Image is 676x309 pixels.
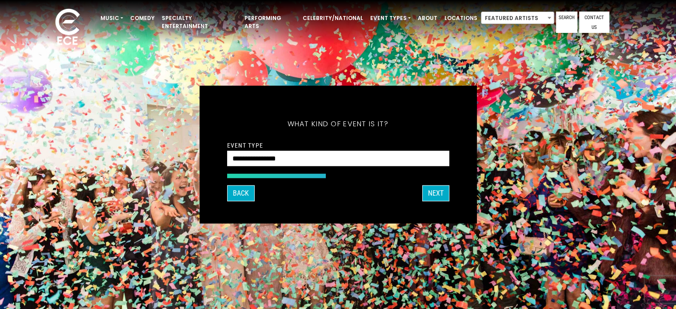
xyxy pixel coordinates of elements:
a: Performing Arts [241,11,299,34]
a: Event Types [367,11,414,26]
a: Specialty Entertainment [158,11,241,34]
label: Event Type [227,141,263,149]
button: Next [422,185,449,201]
a: Locations [441,11,481,26]
a: Celebrity/National [299,11,367,26]
a: Music [97,11,127,26]
span: Featured Artists [481,12,554,24]
img: ece_new_logo_whitev2-1.png [45,6,90,49]
h5: What kind of event is it? [227,108,449,140]
a: Contact Us [579,12,609,33]
button: Back [227,185,255,201]
a: About [414,11,441,26]
span: Featured Artists [481,12,554,24]
a: Comedy [127,11,158,26]
a: Search [556,12,577,33]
